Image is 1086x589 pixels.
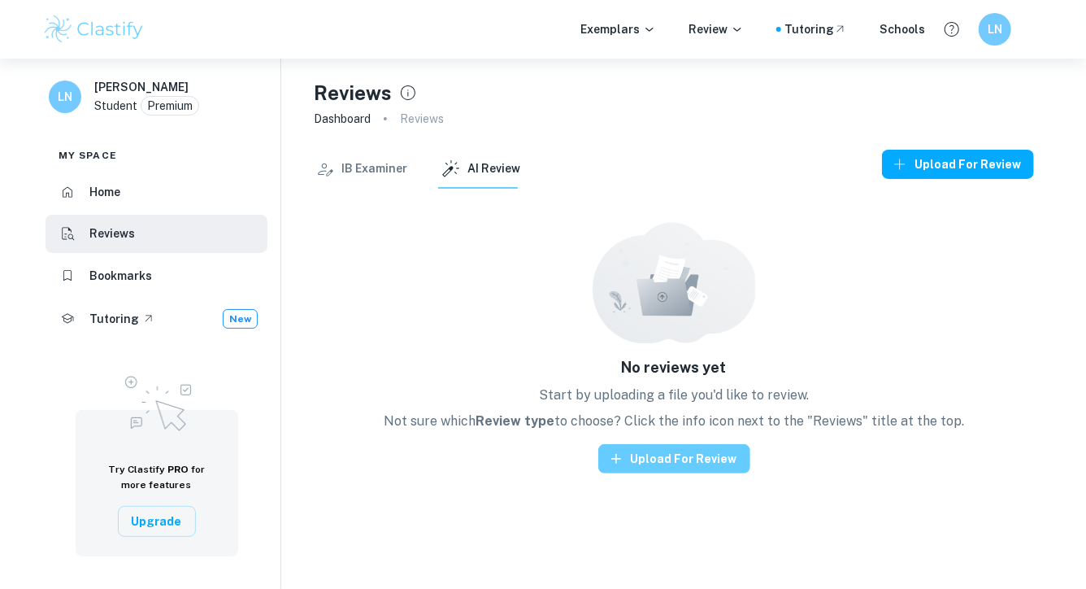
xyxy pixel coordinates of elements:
[580,20,656,38] p: Exemplars
[882,150,1034,189] a: Upload for review
[94,97,137,115] p: Student
[784,20,847,38] a: Tutoring
[476,413,554,429] strong: Review type
[224,312,257,326] span: New
[46,299,267,339] a: TutoringNew
[89,225,135,242] h6: Reviews
[986,20,1005,38] h6: LN
[400,110,444,128] p: Reviews
[46,215,267,254] a: Reviews
[882,150,1034,179] button: Upload for review
[622,356,727,379] h6: No reviews yet
[593,221,755,343] img: No reviews
[46,172,267,212] a: Home
[46,256,267,295] a: Bookmarks
[598,444,750,473] button: Upload for review
[979,13,1011,46] button: LN
[56,88,75,106] h6: LN
[42,13,146,46] img: Clastify logo
[440,150,520,189] button: AI Review
[314,78,392,107] h4: Reviews
[94,78,189,96] h6: [PERSON_NAME]
[880,20,925,38] a: Schools
[116,366,198,436] img: Upgrade to Pro
[59,148,117,163] span: My space
[89,310,139,328] h6: Tutoring
[167,464,189,475] span: PRO
[314,107,371,130] a: Dashboard
[539,386,809,405] p: Start by uploading a file you'd like to review.
[384,412,964,431] p: Not sure which to choose? Click the info icon next to the "Reviews" title at the top.
[147,97,193,115] p: Premium
[314,150,407,189] button: IB Examiner
[89,183,120,201] h6: Home
[689,20,744,38] p: Review
[89,267,152,285] h6: Bookmarks
[118,506,196,537] button: Upgrade
[938,15,966,43] button: Help and Feedback
[95,462,219,493] h6: Try Clastify for more features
